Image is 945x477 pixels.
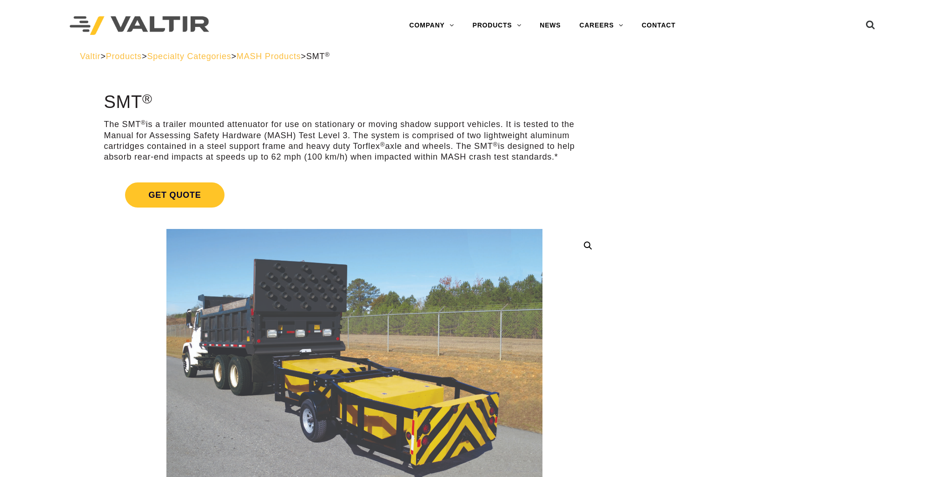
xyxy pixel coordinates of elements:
[306,52,330,61] span: SMT
[325,51,330,58] sup: ®
[400,16,463,35] a: COMPANY
[463,16,531,35] a: PRODUCTS
[237,52,301,61] a: MASH Products
[104,171,605,219] a: Get Quote
[125,182,224,208] span: Get Quote
[141,119,146,126] sup: ®
[142,91,152,106] sup: ®
[632,16,685,35] a: CONTACT
[70,16,209,35] img: Valtir
[380,141,385,148] sup: ®
[80,52,100,61] a: Valtir
[106,52,142,61] a: Products
[530,16,570,35] a: NEWS
[570,16,633,35] a: CAREERS
[493,141,498,148] sup: ®
[147,52,231,61] a: Specialty Categories
[104,119,605,163] p: The SMT is a trailer mounted attenuator for use on stationary or moving shadow support vehicles. ...
[80,51,865,62] div: > > > >
[104,93,605,112] h1: SMT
